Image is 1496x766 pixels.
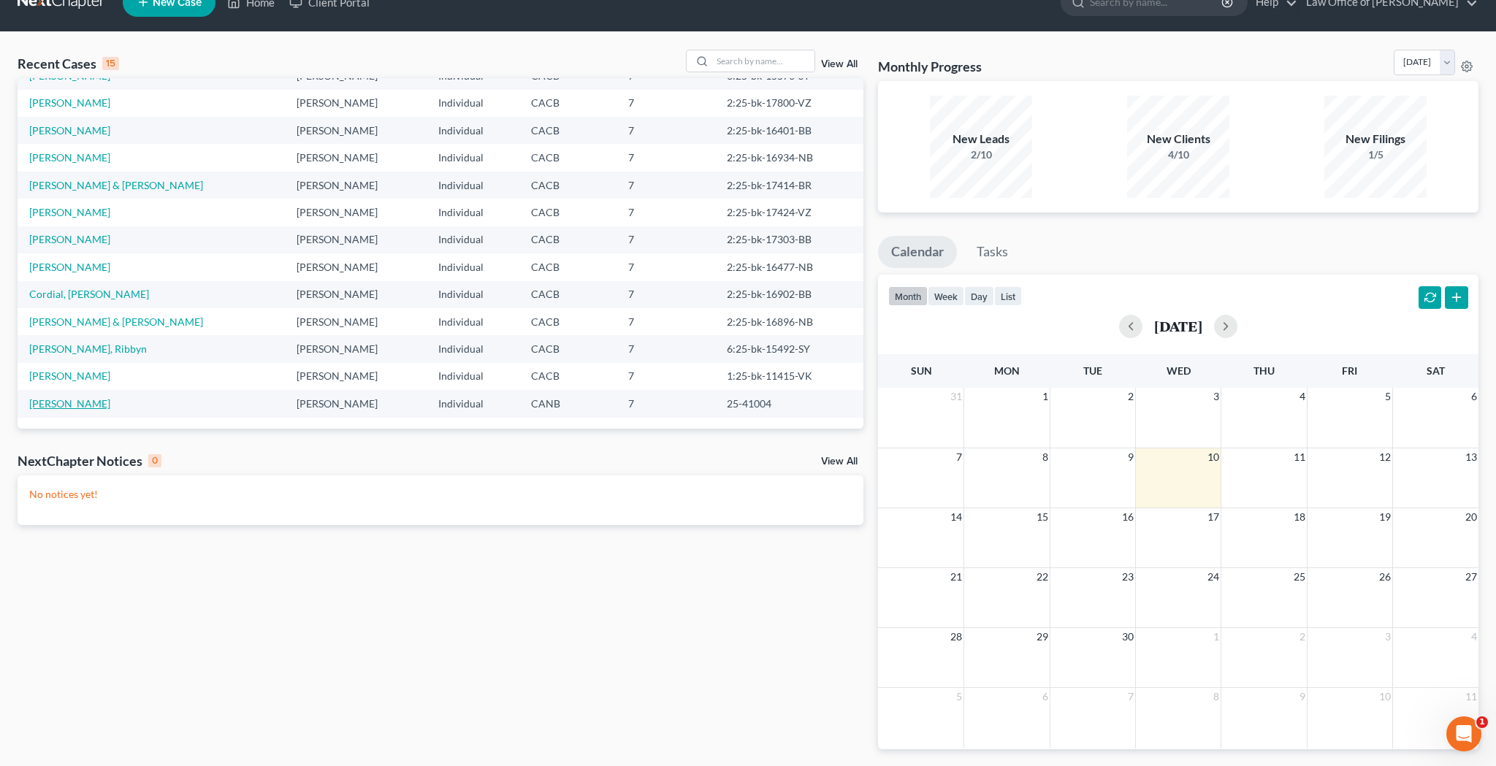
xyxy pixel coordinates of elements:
span: Sat [1427,364,1445,377]
td: [PERSON_NAME] [285,335,427,362]
a: Cordial, [PERSON_NAME] [29,288,149,300]
a: [PERSON_NAME] [29,369,110,382]
p: No notices yet! [29,487,852,502]
td: 6:25-bk-15492-SY [715,335,863,362]
div: New Filings [1324,131,1427,148]
td: Individual [427,90,519,117]
td: [PERSON_NAME] [285,390,427,417]
td: [PERSON_NAME] [285,199,427,226]
a: Calendar [878,236,957,268]
td: 2:25-bk-16896-NB [715,308,863,335]
td: CACB [519,281,617,308]
span: 10 [1206,448,1221,466]
a: Tasks [963,236,1021,268]
input: Search by name... [712,50,814,72]
span: 6 [1041,688,1050,705]
td: 7 [617,90,715,117]
span: 4 [1298,388,1307,405]
h2: [DATE] [1154,318,1202,334]
span: 27 [1464,568,1478,586]
td: [PERSON_NAME] [285,90,427,117]
span: 31 [949,388,963,405]
span: 10 [1378,688,1392,705]
button: day [964,286,994,306]
span: 4 [1470,628,1478,646]
div: NextChapter Notices [18,452,161,470]
span: 5 [955,688,963,705]
td: 7 [617,281,715,308]
span: Thu [1253,364,1275,377]
td: CACB [519,226,617,253]
div: New Leads [930,131,1032,148]
span: 5 [1384,388,1392,405]
td: 2:25-bk-16902-BB [715,281,863,308]
td: 25-41004 [715,390,863,417]
td: [PERSON_NAME] [285,226,427,253]
td: 7 [617,199,715,226]
span: 12 [1378,448,1392,466]
span: 30 [1121,628,1135,646]
div: 1/5 [1324,148,1427,162]
span: 18 [1292,508,1307,526]
td: [PERSON_NAME] [285,253,427,280]
span: 3 [1384,628,1392,646]
span: 16 [1121,508,1135,526]
td: 2:25-bk-17424-VZ [715,199,863,226]
td: Individual [427,281,519,308]
td: [PERSON_NAME] [285,172,427,199]
td: 7 [617,308,715,335]
td: CACB [519,199,617,226]
td: [PERSON_NAME] [285,281,427,308]
span: 8 [1212,688,1221,705]
a: [PERSON_NAME], Ribbyn [29,342,147,355]
td: CACB [519,172,617,199]
button: month [888,286,928,306]
td: CACB [519,363,617,390]
td: [PERSON_NAME] [285,363,427,390]
td: Individual [427,172,519,199]
span: 3 [1212,388,1221,405]
td: CACB [519,308,617,335]
td: Individual [427,253,519,280]
td: 2:25-bk-16934-NB [715,144,863,171]
span: Wed [1167,364,1191,377]
span: 8 [1041,448,1050,466]
div: 4/10 [1127,148,1229,162]
td: 7 [617,253,715,280]
span: 21 [949,568,963,586]
div: Recent Cases [18,55,119,72]
span: Sun [911,364,932,377]
td: 7 [617,390,715,417]
div: 15 [102,57,119,70]
span: 20 [1464,508,1478,526]
a: [PERSON_NAME] & [PERSON_NAME] [29,179,203,191]
a: [PERSON_NAME] [29,233,110,245]
td: 7 [617,363,715,390]
td: 2:25-bk-17800-VZ [715,90,863,117]
span: 1 [1041,388,1050,405]
span: 11 [1292,448,1307,466]
td: CACB [519,335,617,362]
td: Individual [427,199,519,226]
span: 13 [1464,448,1478,466]
td: 7 [617,172,715,199]
span: Mon [994,364,1020,377]
td: [PERSON_NAME] [285,117,427,144]
span: 14 [949,508,963,526]
span: 6 [1470,388,1478,405]
button: week [928,286,964,306]
a: [PERSON_NAME] [29,151,110,164]
a: View All [821,59,858,69]
td: 7 [617,226,715,253]
td: 2:25-bk-17414-BR [715,172,863,199]
td: CACB [519,144,617,171]
button: list [994,286,1022,306]
a: [PERSON_NAME] [29,69,110,82]
td: [PERSON_NAME] [285,308,427,335]
td: 1:25-bk-11415-VK [715,363,863,390]
iframe: Intercom live chat [1446,716,1481,751]
td: Individual [427,117,519,144]
a: [PERSON_NAME] [29,96,110,109]
div: 0 [148,454,161,467]
td: Individual [427,308,519,335]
